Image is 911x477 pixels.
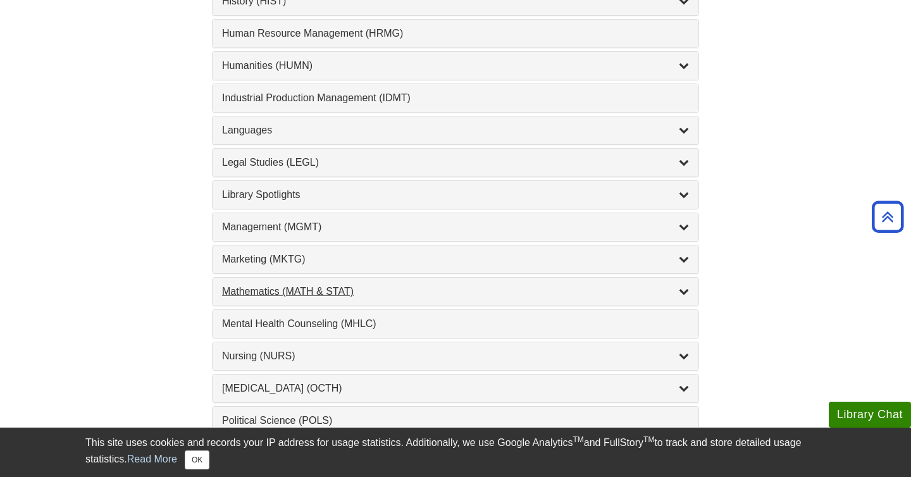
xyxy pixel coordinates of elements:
[222,381,689,396] a: [MEDICAL_DATA] (OCTH)
[222,220,689,235] a: Management (MGMT)
[222,284,689,299] a: Mathematics (MATH & STAT)
[222,123,689,138] a: Languages
[222,413,689,428] a: Political Science (POLS)
[85,435,826,469] div: This site uses cookies and records your IP address for usage statistics. Additionally, we use Goo...
[867,208,908,225] a: Back to Top
[222,349,689,364] a: Nursing (NURS)
[222,252,689,267] a: Marketing (MKTG)
[222,187,689,202] a: Library Spotlights
[222,26,689,41] a: Human Resource Management (HRMG)
[222,316,689,331] a: Mental Health Counseling (MHLC)
[829,402,911,428] button: Library Chat
[222,155,689,170] a: Legal Studies (LEGL)
[127,454,177,464] a: Read More
[222,90,689,106] a: Industrial Production Management (IDMT)
[222,58,689,73] a: Humanities (HUMN)
[643,435,654,444] sup: TM
[185,450,209,469] button: Close
[573,435,583,444] sup: TM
